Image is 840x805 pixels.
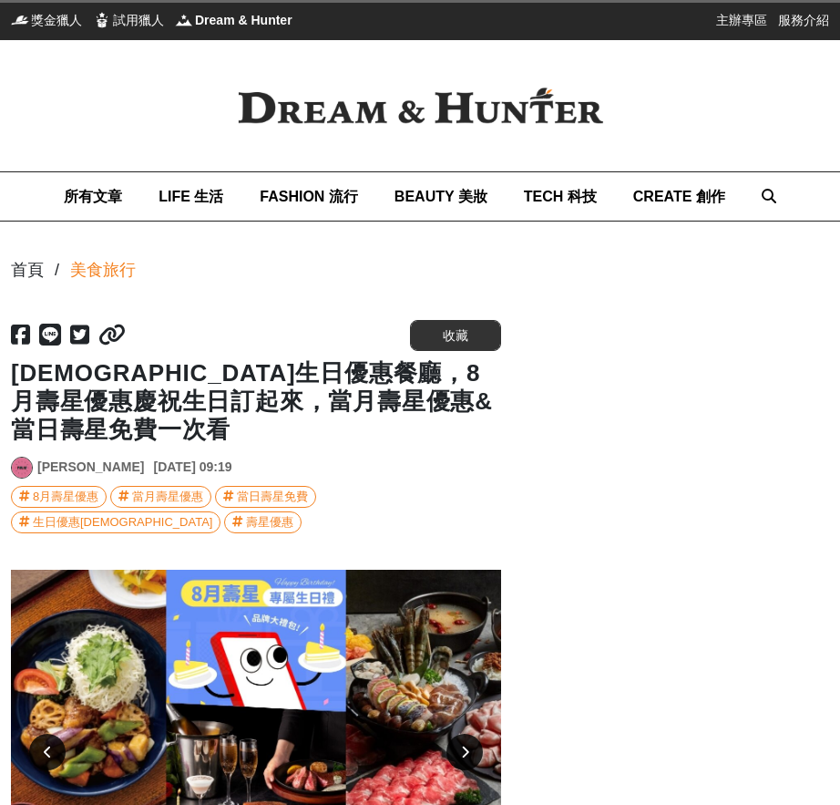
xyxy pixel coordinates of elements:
div: 壽星優惠 [246,512,293,532]
a: BEAUTY 美妝 [394,172,487,221]
img: 獎金獵人 [11,11,29,29]
a: 主辦專區 [716,11,767,29]
img: Dream & Hunter [175,11,193,29]
a: TECH 科技 [524,172,597,221]
div: 8月壽星優惠 [33,487,98,507]
a: CREATE 創作 [633,172,725,221]
a: 獎金獵人獎金獵人 [11,11,82,29]
a: 服務介紹 [778,11,829,29]
h1: [DEMOGRAPHIC_DATA]生日優惠餐廳，8月壽星優惠慶祝生日訂起來，當月壽星優惠&當日壽星免費一次看 [11,359,501,445]
img: Avatar [12,458,32,478]
span: FASHION 流行 [260,189,358,204]
span: BEAUTY 美妝 [394,189,487,204]
a: 壽星優惠 [224,511,302,533]
a: Dream & HunterDream & Hunter [175,11,292,29]
div: / [55,258,59,283]
img: Dream & Hunter [216,66,625,146]
a: 生日優惠[DEMOGRAPHIC_DATA] [11,511,220,533]
span: LIFE 生活 [159,189,223,204]
div: 首頁 [11,258,44,283]
span: TECH 科技 [524,189,597,204]
div: 生日優惠[DEMOGRAPHIC_DATA] [33,512,212,532]
a: [PERSON_NAME] [37,458,144,477]
a: 8月壽星優惠 [11,486,107,508]
span: 獎金獵人 [31,11,82,29]
span: 所有文章 [64,189,122,204]
a: 美食旅行 [70,258,136,283]
span: CREATE 創作 [633,189,725,204]
button: 收藏 [410,320,501,351]
a: 所有文章 [64,172,122,221]
div: 當日壽星免費 [237,487,308,507]
a: Avatar [11,457,33,479]
a: 當月壽星優惠 [110,486,211,508]
a: FASHION 流行 [260,172,358,221]
img: 試用獵人 [93,11,111,29]
div: [DATE] 09:19 [153,458,231,477]
span: Dream & Hunter [195,11,292,29]
div: 當月壽星優惠 [132,487,203,507]
a: 試用獵人試用獵人 [93,11,164,29]
a: 當日壽星免費 [215,486,316,508]
span: 試用獵人 [113,11,164,29]
a: LIFE 生活 [159,172,223,221]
